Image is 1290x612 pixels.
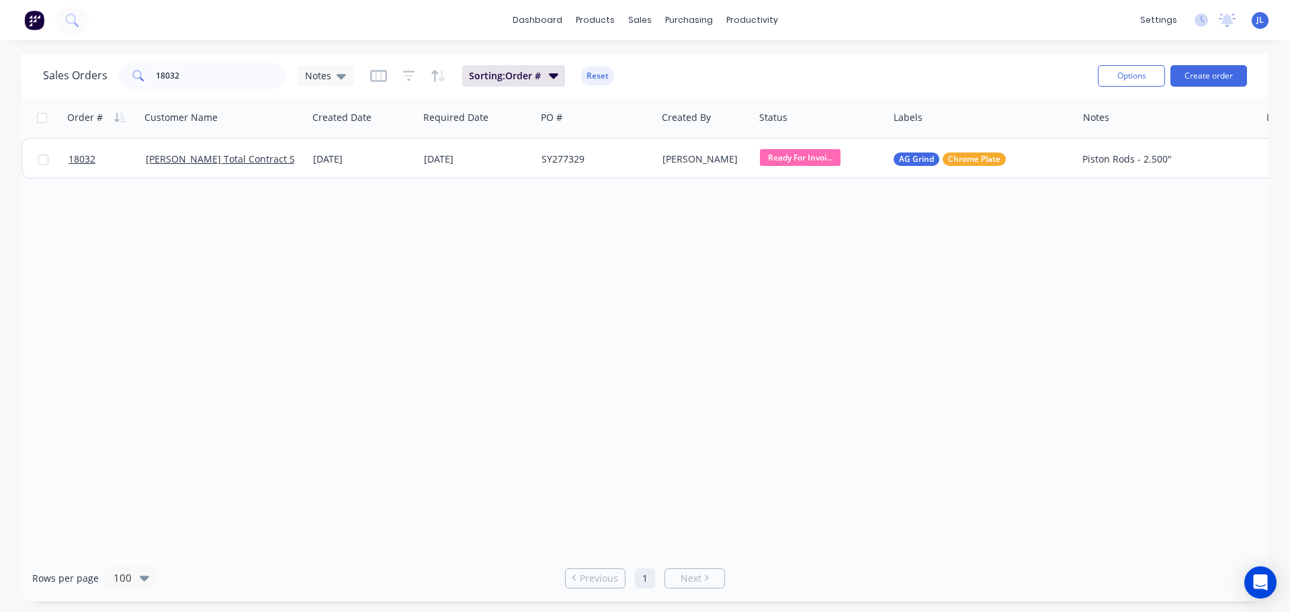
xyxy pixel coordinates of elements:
[580,572,618,585] span: Previous
[69,152,95,166] span: 18032
[43,69,107,82] h1: Sales Orders
[658,10,720,30] div: purchasing
[69,139,146,179] a: 18032
[1082,152,1246,166] div: Piston Rods - 2.500"
[312,111,372,124] div: Created Date
[948,152,1000,166] span: Chrome Plate
[32,572,99,585] span: Rows per page
[760,149,841,166] span: Ready For Invoi...
[1083,111,1109,124] div: Notes
[423,111,488,124] div: Required Date
[681,572,701,585] span: Next
[424,152,531,166] div: [DATE]
[665,572,724,585] a: Next page
[1133,10,1184,30] div: settings
[24,10,44,30] img: Factory
[899,152,934,166] span: AG Grind
[662,111,711,124] div: Created By
[144,111,218,124] div: Customer Name
[313,152,413,166] div: [DATE]
[1244,566,1277,599] div: Open Intercom Messenger
[146,152,392,165] a: [PERSON_NAME] Total Contract Solutions (TSM) Pty Ltd
[1256,14,1264,26] span: JL
[720,10,785,30] div: productivity
[462,65,565,87] button: Sorting:Order #
[894,111,922,124] div: Labels
[635,568,655,588] a: Page 1 is your current page
[621,10,658,30] div: sales
[156,62,287,89] input: Search...
[662,152,745,166] div: [PERSON_NAME]
[894,152,1006,166] button: AG GrindChrome Plate
[560,568,730,588] ul: Pagination
[1098,65,1165,87] button: Options
[541,111,562,124] div: PO #
[67,111,103,124] div: Order #
[1170,65,1247,87] button: Create order
[759,111,787,124] div: Status
[305,69,331,83] span: Notes
[506,10,569,30] a: dashboard
[542,152,646,166] div: SY277329
[569,10,621,30] div: products
[469,69,541,83] span: Sorting: Order #
[581,67,614,85] button: Reset
[566,572,625,585] a: Previous page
